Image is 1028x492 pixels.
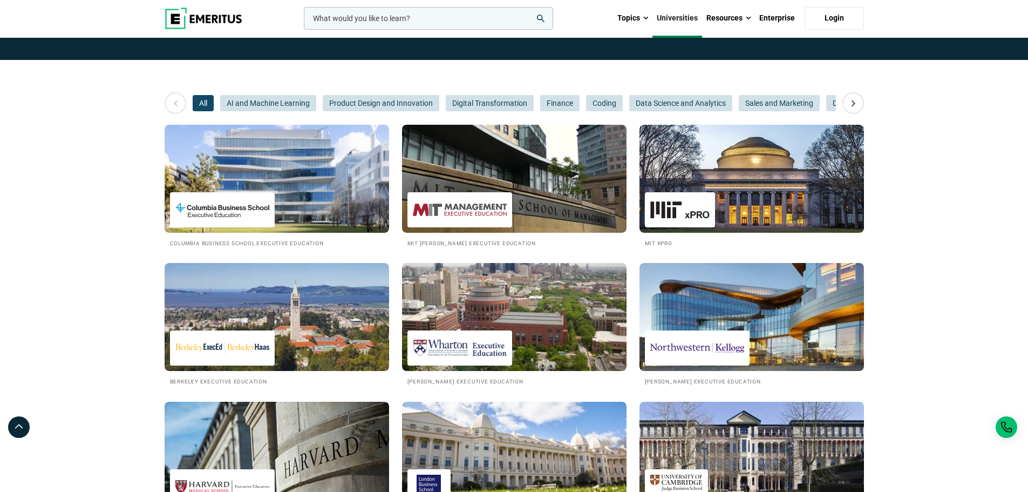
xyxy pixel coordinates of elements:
a: Universities We Work With Kellogg Executive Education [PERSON_NAME] Executive Education [639,263,864,386]
img: Universities We Work With [402,125,627,233]
a: Universities We Work With MIT Sloan Executive Education MIT [PERSON_NAME] Executive Education [402,125,627,247]
img: Universities We Work With [165,125,389,233]
img: Universities We Work With [639,125,864,233]
button: Product Design and Innovation [323,95,439,111]
h2: MIT xPRO [645,238,859,247]
img: MIT xPRO [650,198,710,222]
h2: [PERSON_NAME] Executive Education [645,376,859,386]
a: Login [805,7,864,30]
button: AI and Machine Learning [220,95,316,111]
h2: Columbia Business School Executive Education [170,238,384,247]
button: All [193,95,214,111]
img: Wharton Executive Education [413,336,507,360]
a: Universities We Work With Columbia Business School Executive Education Columbia Business School E... [165,125,389,247]
button: Finance [540,95,580,111]
a: Universities We Work With Wharton Executive Education [PERSON_NAME] Executive Education [402,263,627,386]
img: Universities We Work With [402,263,627,371]
a: Universities We Work With Berkeley Executive Education Berkeley Executive Education [165,263,389,386]
h2: [PERSON_NAME] Executive Education [407,376,621,386]
img: Berkeley Executive Education [175,336,269,360]
img: Columbia Business School Executive Education [175,198,269,222]
input: woocommerce-product-search-field-0 [304,7,553,30]
img: Universities We Work With [165,263,389,371]
img: MIT Sloan Executive Education [413,198,507,222]
img: Universities We Work With [639,263,864,371]
a: Universities We Work With MIT xPRO MIT xPRO [639,125,864,247]
button: Coding [586,95,623,111]
button: Digital Transformation [446,95,534,111]
h2: MIT [PERSON_NAME] Executive Education [407,238,621,247]
h2: Berkeley Executive Education [170,376,384,386]
img: Kellogg Executive Education [650,336,744,360]
button: Data Science and Analytics [629,95,732,111]
button: Sales and Marketing [739,95,820,111]
button: Digital Marketing [826,95,896,111]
